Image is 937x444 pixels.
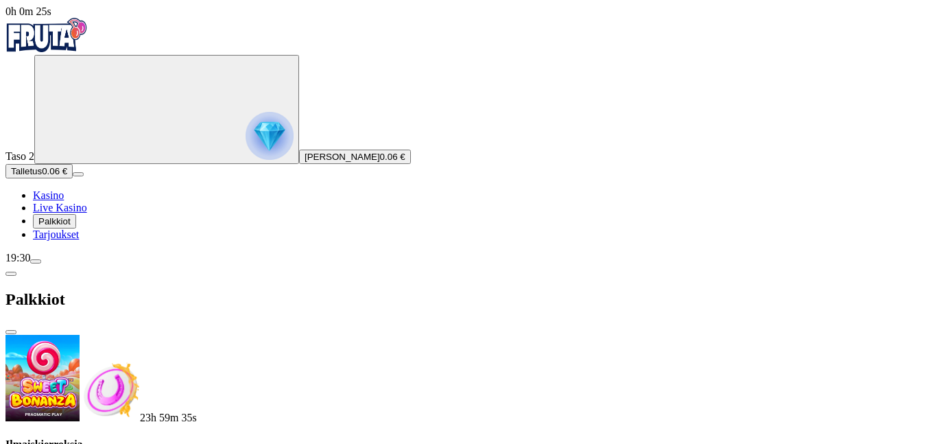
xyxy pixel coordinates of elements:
[5,272,16,276] button: chevron-left icon
[140,412,197,423] span: countdown
[5,43,88,54] a: Fruta
[33,229,79,240] a: Tarjoukset
[33,214,76,229] button: Palkkiot
[42,166,67,176] span: 0.06 €
[34,55,299,164] button: reward progress
[73,172,84,176] button: menu
[246,112,294,160] img: reward progress
[5,164,73,178] button: Talletusplus icon0.06 €
[11,166,42,176] span: Talletus
[5,18,932,241] nav: Primary
[33,202,87,213] a: Live Kasino
[5,290,932,309] h2: Palkkiot
[38,216,71,226] span: Palkkiot
[33,189,64,201] a: Kasino
[5,5,51,17] span: user session time
[5,189,932,241] nav: Main menu
[380,152,405,162] span: 0.06 €
[5,18,88,52] img: Fruta
[5,335,80,421] img: Sweet Bonanza
[5,252,30,264] span: 19:30
[30,259,41,264] button: menu
[299,150,411,164] button: [PERSON_NAME]0.06 €
[80,361,140,421] img: Freespins bonus icon
[5,150,34,162] span: Taso 2
[305,152,380,162] span: [PERSON_NAME]
[5,330,16,334] button: close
